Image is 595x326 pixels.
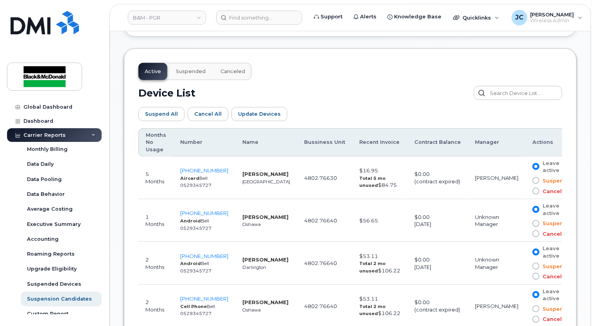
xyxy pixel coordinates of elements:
span: Wireless Admin [530,18,574,24]
td: 4802.76640 [297,199,352,242]
div: Jackie Cox [506,10,588,25]
span: Leave active [539,288,567,302]
small: Oshawa [242,307,261,313]
span: Leave active [539,245,567,259]
strong: Total 2 mo unused [359,304,385,317]
th: Actions [525,128,577,157]
span: Support [321,13,342,21]
span: Canceled [220,68,245,75]
small: Darlington [242,265,266,270]
th: Recent Invoice [352,128,407,157]
th: Name [235,128,297,157]
td: $56.65 [352,199,407,242]
span: Suspended [176,68,206,75]
strong: Android [180,261,201,266]
span: Cancel [539,230,562,238]
span: Update Devices [238,110,281,118]
h2: Device List [138,87,195,99]
td: 2 Months [138,242,173,285]
strong: Aircard [180,176,199,181]
a: [PHONE_NUMBER] [180,253,228,259]
span: Suspend All [145,110,178,118]
div: [DATE] [414,263,461,271]
div: Quicklinks [448,10,505,25]
span: [PERSON_NAME] [530,11,574,18]
span: Suspend [539,305,567,313]
td: Unknown Manager [468,242,525,285]
td: 5 Months [138,157,173,199]
a: Knowledge Base [382,9,447,25]
strong: [PERSON_NAME] [242,299,289,305]
td: $16.95 $84.75 [352,157,407,199]
th: Bussiness Unit [297,128,352,157]
td: Unknown Manager [468,199,525,242]
span: Suspend [539,220,567,227]
button: Cancel All [188,107,228,121]
a: B&M - PGR [128,11,206,25]
small: [GEOGRAPHIC_DATA] [242,179,290,184]
a: [PHONE_NUMBER] [180,210,228,216]
small: Bell 0529345727 [180,176,211,188]
td: [PERSON_NAME] [468,157,525,199]
small: Bell 0529345727 [180,218,211,231]
td: $0.00 [407,199,468,242]
span: Leave active [539,202,567,217]
td: 4802.76640 [297,242,352,285]
span: Leave active [539,159,567,174]
span: Cancel [539,315,562,323]
span: Cancel [539,273,562,280]
button: Update Devices [231,107,287,121]
a: Alerts [348,9,382,25]
span: Quicklinks [462,14,491,21]
td: $0.00 [407,157,468,199]
td: $53.11 $106.22 [352,242,407,285]
small: Bell 0529345727 [180,261,211,274]
td: 4802.76630 [297,157,352,199]
span: Cancel [539,188,562,195]
small: Bell 0529345727 [180,304,215,317]
span: JC [515,13,523,22]
div: [DATE] [414,220,461,228]
span: (contract expired) [414,306,460,313]
strong: Total 2 mo unused [359,261,385,274]
td: 1 Months [138,199,173,242]
a: [PHONE_NUMBER] [180,167,228,174]
strong: Android [180,218,201,224]
span: Alerts [360,13,376,21]
th: Months No Usage [138,128,173,157]
small: Oshawa [242,222,261,227]
strong: [PERSON_NAME] [242,214,289,220]
span: (contract expired) [414,178,460,184]
span: Suspend [539,263,567,270]
input: Search Device List... [474,86,562,100]
th: Number [173,128,235,157]
strong: Cell Phone [180,304,207,309]
th: Contract Balance [407,128,468,157]
span: Knowledge Base [394,13,441,21]
strong: Total 5 mo unused [359,176,385,188]
a: [PHONE_NUMBER] [180,296,228,302]
td: $0.00 [407,242,468,285]
button: Suspend All [138,107,185,121]
a: Support [308,9,348,25]
strong: [PERSON_NAME] [242,256,289,263]
input: Find something... [216,11,302,25]
strong: [PERSON_NAME] [242,171,289,177]
span: Cancel All [194,110,222,118]
span: Suspend [539,177,567,184]
th: Manager [468,128,525,157]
